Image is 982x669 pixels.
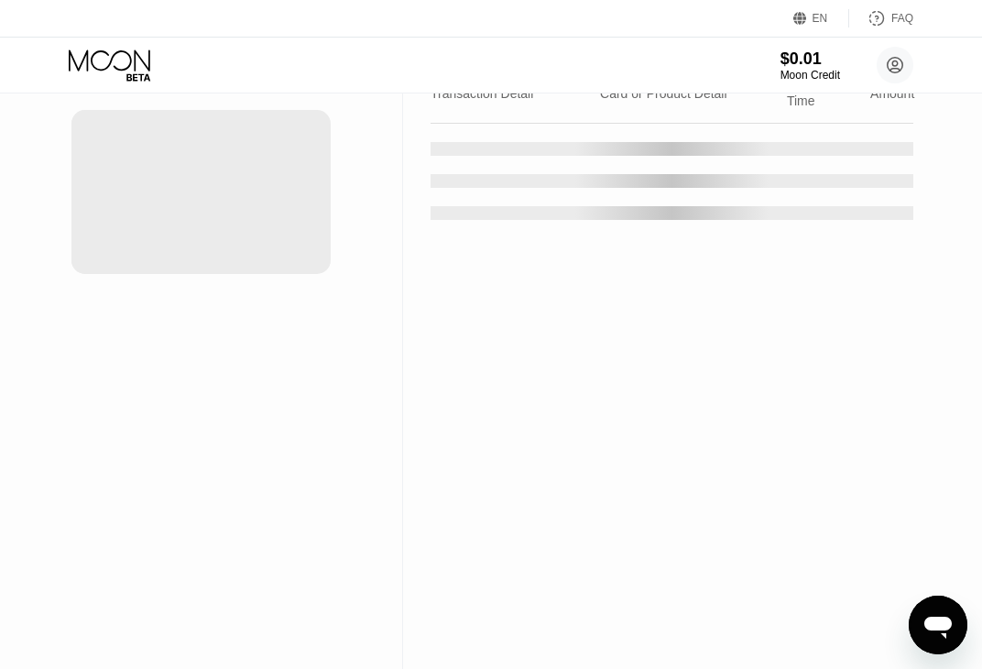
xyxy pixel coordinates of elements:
div: Transaction Detail [431,86,533,101]
div: EN [813,12,828,25]
div: FAQ [891,12,913,25]
div: $0.01Moon Credit [780,49,840,82]
iframe: Кнопка запуска окна обмена сообщениями [909,596,967,654]
div: Card or Product Detail [600,86,727,101]
div: FAQ [849,9,913,27]
div: Moon Credit [780,69,840,82]
div: Amount [870,86,914,101]
div: EN [793,9,849,27]
div: $0.01 [780,49,840,69]
div: Date & Time [787,79,856,108]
